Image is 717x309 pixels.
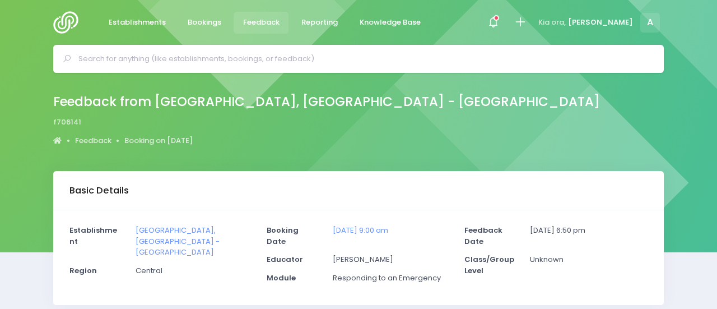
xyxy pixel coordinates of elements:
[267,273,296,283] strong: Module
[99,12,175,34] a: Establishments
[360,17,421,28] span: Knowledge Base
[124,135,193,146] a: Booking on [DATE]
[188,17,221,28] span: Bookings
[53,11,85,34] img: Logo
[69,265,97,276] strong: Region
[333,225,388,236] a: [DATE] 9:00 am
[267,254,303,265] strong: Educator
[53,117,81,128] span: f706141
[78,50,648,67] input: Search for anything (like establishments, bookings, or feedback)
[136,225,220,257] a: [GEOGRAPHIC_DATA], [GEOGRAPHIC_DATA] - [GEOGRAPHIC_DATA]
[178,12,230,34] a: Bookings
[243,17,280,28] span: Feedback
[350,12,430,34] a: Knowledge Base
[301,17,338,28] span: Reporting
[568,17,633,28] span: [PERSON_NAME]
[75,135,111,146] a: Feedback
[69,225,117,247] strong: Establishment
[128,265,260,284] div: Central
[530,254,648,265] p: Unknown
[109,17,166,28] span: Establishments
[333,254,450,265] p: [PERSON_NAME]
[53,94,600,109] h2: Feedback from [GEOGRAPHIC_DATA], [GEOGRAPHIC_DATA] - [GEOGRAPHIC_DATA]
[538,17,566,28] span: Kia ora,
[464,225,502,247] strong: Feedback Date
[267,225,299,247] strong: Booking Date
[640,13,660,33] span: A
[530,225,648,236] p: [DATE] 6:50 pm
[69,185,129,196] h3: Basic Details
[464,254,514,276] strong: Class/Group Level
[234,12,288,34] a: Feedback
[333,273,450,284] p: Responding to an Emergency
[292,12,347,34] a: Reporting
